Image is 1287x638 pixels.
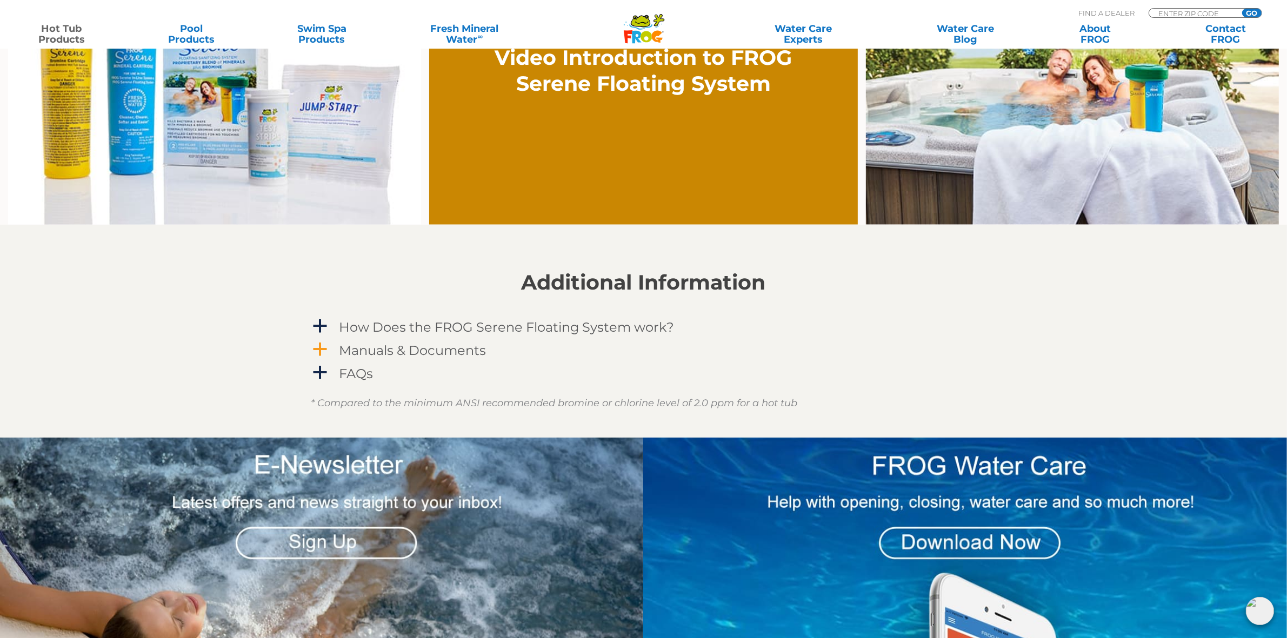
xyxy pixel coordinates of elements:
h2: Additional Information [311,271,976,294]
h2: Video Introduction to FROG Serene Floating System [494,45,794,97]
img: openIcon [1246,597,1274,625]
a: a Manuals & Documents [311,340,976,360]
a: AboutFROG [1045,23,1146,45]
input: Zip Code Form [1157,9,1230,18]
em: * Compared to the minimum ANSI recommended bromine or chlorine level of 2.0 ppm for a hot tub [311,397,798,409]
h4: FAQs [339,366,374,381]
h4: Manuals & Documents [339,343,486,358]
span: a [312,318,329,334]
a: Swim SpaProducts [271,23,372,45]
sup: ∞ [478,32,483,41]
a: a How Does the FROG Serene Floating System work? [311,317,976,337]
input: GO [1242,9,1262,17]
a: ContactFROG [1175,23,1276,45]
span: a [312,365,329,381]
a: Fresh MineralWater∞ [401,23,528,45]
p: Find A Dealer [1078,8,1135,18]
span: a [312,341,329,358]
a: a FAQs [311,364,976,384]
a: Hot TubProducts [11,23,112,45]
a: PoolProducts [141,23,242,45]
h4: How Does the FROG Serene Floating System work? [339,320,675,334]
a: Water CareBlog [915,23,1016,45]
a: Water CareExperts [721,23,885,45]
